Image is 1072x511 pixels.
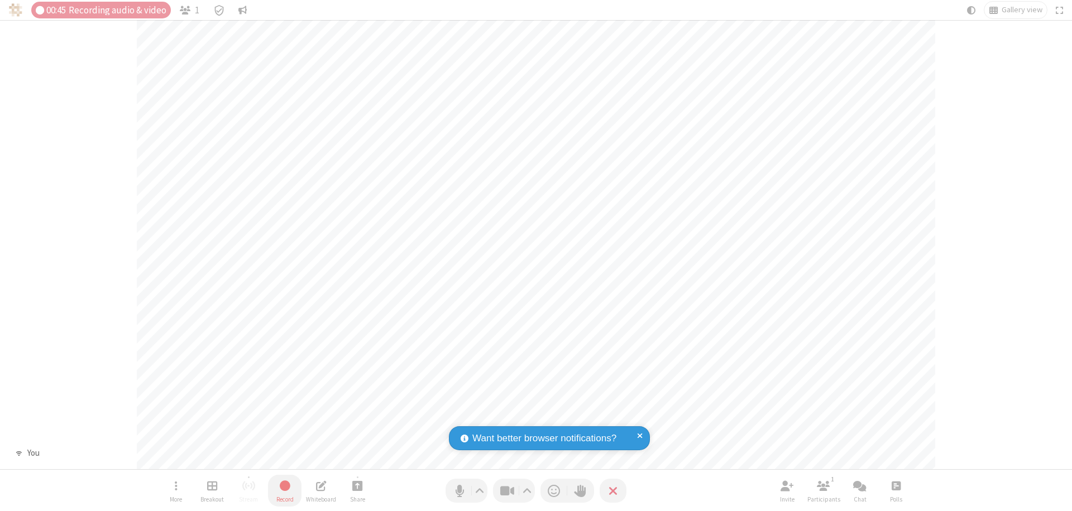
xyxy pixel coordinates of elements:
button: Invite participants (⌘+Shift+I) [770,475,804,507]
span: Polls [890,496,902,503]
button: Open shared whiteboard [304,475,338,507]
button: Open poll [879,475,913,507]
span: Stream [239,496,258,503]
button: Open menu [159,475,193,507]
div: 1 [828,474,837,484]
div: Audio & video [31,2,171,18]
span: More [170,496,182,503]
button: Change layout [984,2,1047,18]
button: Fullscreen [1051,2,1068,18]
span: 00:45 [46,5,66,16]
span: Whiteboard [306,496,336,503]
button: Stop recording [268,475,301,507]
button: End or leave meeting [600,479,626,503]
button: Start sharing [341,475,374,507]
img: QA Selenium DO NOT DELETE OR CHANGE [9,3,22,17]
button: Video setting [520,479,535,503]
button: Open participant list [175,2,204,18]
button: Raise hand [567,479,594,503]
span: Chat [854,496,867,503]
span: Want better browser notifications? [472,431,616,446]
div: You [23,447,44,460]
button: Conversation [234,2,252,18]
span: Breakout [200,496,224,503]
span: 1 [195,5,199,16]
span: Recording audio & video [69,5,166,16]
button: Open participant list [807,475,840,507]
span: Share [350,496,365,503]
button: Open chat [843,475,877,507]
div: Meeting details Encryption enabled [208,2,229,18]
button: Mute (⌘+Shift+A) [446,479,487,503]
span: Participants [807,496,840,503]
button: Using system theme [963,2,980,18]
button: Send a reaction [540,479,567,503]
button: Audio settings [472,479,487,503]
button: Unable to start streaming without first stopping recording [232,475,265,507]
span: Record [276,496,294,503]
span: Invite [780,496,795,503]
span: Gallery view [1002,6,1042,15]
button: Stop video (⌘+Shift+V) [493,479,535,503]
button: Manage Breakout Rooms [195,475,229,507]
